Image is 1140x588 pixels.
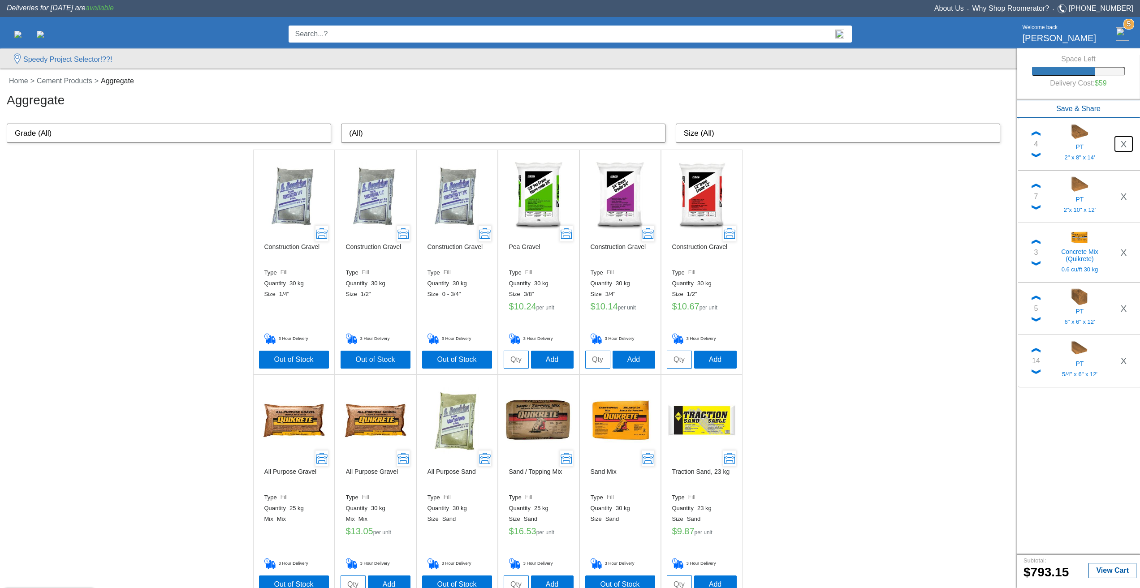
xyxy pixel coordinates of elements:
label: 3/8" [524,291,538,298]
img: Up_Chevron.png [1032,296,1041,300]
span: • [1049,8,1058,12]
input: Search...? [289,26,828,43]
h5: 0.6 cu/ft 30 kg [1051,266,1108,273]
img: /app/images/Buttons/favicon.jpg [342,387,409,454]
label: Type [591,269,607,276]
label: Type [264,269,281,276]
label: Quantity [264,505,289,512]
h6: Construction Gravel [591,243,646,266]
label: $ [509,526,514,536]
label: Fill [607,494,614,501]
h6: Traction Sand, 23 kg [672,468,730,490]
h5: 16.53 [509,526,568,540]
input: Qty [667,351,692,369]
label: Type [509,494,525,501]
img: 10120003_sm.jpg [1071,228,1088,246]
label: Size [672,515,687,523]
label: Fill [444,269,451,276]
label: Fill [607,269,614,276]
label: Size [346,291,361,298]
a: PT6" x 6" x 12' [1045,288,1115,329]
h5: 3 Hour Delivery [264,333,324,344]
a: [PHONE_NUMBER] [1069,4,1133,12]
h5: 3 Hour Delivery [672,558,731,569]
label: $ [346,526,351,536]
h5: 6" x 6" x 12' [1051,318,1108,326]
label: Size [591,515,605,523]
div: 14 [1032,356,1040,366]
h5: 3 Hour Delivery [672,333,731,344]
h5: PT [1051,194,1108,203]
img: Delivery_Cart.png [427,558,442,569]
img: Delivery_Cart.png [672,333,687,344]
label: Fill [362,269,369,276]
img: Delivery_Cart.png [509,333,523,344]
label: Mix [277,515,289,523]
label: Quantity [509,280,534,287]
a: Concrete Mix (Quikrete)0.6 cu/ft 30 kg [1045,228,1115,277]
button: Out of Stock [341,351,410,369]
label: Mix [264,515,277,523]
img: /app/images/Buttons/favicon.jpg [423,387,491,454]
label: Fill [688,269,695,276]
img: Telephone.svg [1058,3,1069,14]
label: Type [427,494,444,501]
label: Size [427,291,442,298]
label: 30 kg [371,505,389,512]
label: $ [509,301,514,311]
button: Add [531,351,574,369]
label: 1/4" [279,291,293,298]
label: 0 - 3/4" [442,291,464,298]
label: Fill [444,494,451,501]
img: Up_Chevron.png [1032,240,1041,244]
img: Down_Chevron.png [1032,205,1041,210]
label: Size [509,291,524,298]
label: Fill [362,494,369,501]
label: Fill [688,494,695,501]
h6: Construction Gravel [346,243,402,266]
label: 30 kg [453,505,471,512]
label: Fill [525,269,532,276]
b: View Cart [1096,567,1129,574]
button: Add [694,351,737,369]
input: Qty [504,351,529,369]
h5: 10.67 [672,301,731,315]
label: Fill [281,269,288,276]
h5: PT [1051,358,1108,367]
img: Delivery_Cart.png [591,333,605,344]
h5: 5/4" x 6" x 12' [1051,371,1108,378]
label: Sand [687,515,704,523]
label: Sand [524,515,541,523]
label: 25 kg [534,505,552,512]
span: • [964,8,972,12]
h5: 3 Hour Delivery [346,333,405,344]
img: Delivery_Cart.png [346,333,360,344]
h5: 3 Hour Delivery [591,558,650,569]
a: About Us [934,4,964,12]
label: Type [346,269,362,276]
label: Sand [605,515,622,523]
label: 30 kg [616,505,634,512]
label: Fill [281,494,288,501]
img: /app/images/Buttons/favicon.jpg [505,162,572,229]
img: Delivery_Cart.png [346,558,360,569]
img: /app/images/Buttons/favicon.jpg [342,162,409,229]
label: 3/4" [605,291,619,298]
label: $ [1023,566,1031,579]
a: PT2"x 10" x 12' [1045,176,1115,217]
label: 25 kg [289,505,307,512]
label: Type [509,269,525,276]
label: Quantity [427,280,453,287]
img: /app/images/Buttons/favicon.jpg [260,387,328,454]
a: PT5/4" x 6" x 12' [1045,340,1115,382]
img: Up_Chevron.png [1032,131,1041,136]
h6: All Purpose Gravel [264,468,317,490]
h5: 9.87 [672,526,731,540]
img: /app/images/Buttons/favicon.jpg [423,162,491,229]
label: Size [672,291,687,298]
img: /app/images/Buttons/favicon.jpg [505,387,572,454]
label: per unit [536,530,554,536]
img: Delivery_Cart.png [509,558,523,569]
h5: 3 Hour Delivery [509,558,568,569]
label: $ [672,526,677,536]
